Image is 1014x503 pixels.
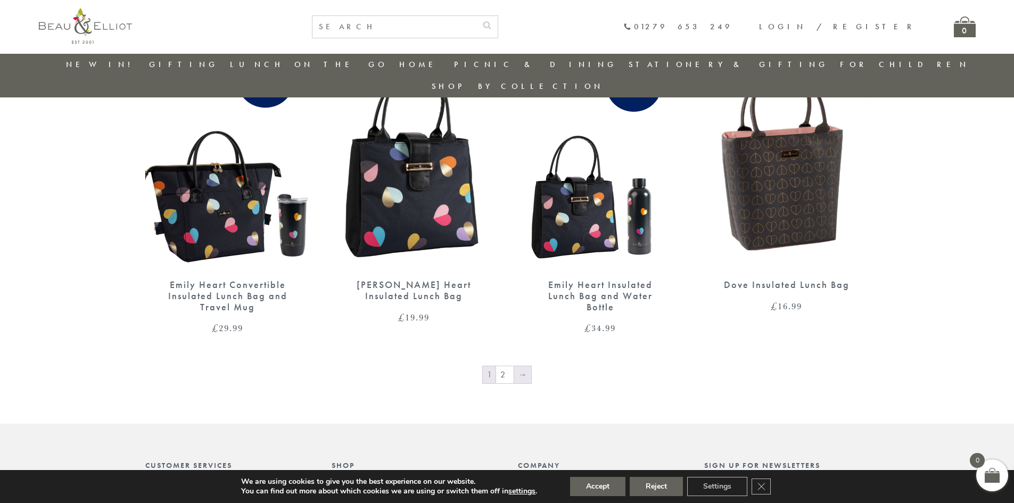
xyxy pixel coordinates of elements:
button: Reject [630,477,683,496]
button: Close GDPR Cookie Banner [752,479,771,494]
a: Page 2 [496,366,514,383]
span: 0 [970,453,985,468]
bdi: 16.99 [771,300,802,312]
img: Emily Heart Convertible Lunch Bag and Travel Mug [145,56,310,269]
span: £ [398,311,405,324]
p: We are using cookies to give you the best experience on our website. [241,477,537,486]
a: New in! [66,59,137,70]
span: Page 1 [483,366,496,383]
a: Dove Insulated Lunch Bag Dove Insulated Lunch Bag £16.99 [704,56,869,311]
button: settings [508,486,535,496]
span: £ [771,300,778,312]
a: → [514,366,531,383]
a: Gifting [149,59,218,70]
a: 01279 653 249 [623,22,732,31]
img: logo [39,8,132,44]
a: Shop by collection [432,81,604,92]
div: Sign up for newsletters [704,461,869,469]
a: Emily Heart Insulated Lunch Bag and Water Bottle Emily Heart Insulated Lunch Bag and Water Bottle... [518,56,683,333]
a: Emily Heart Convertible Lunch Bag and Travel Mug Emily Heart Convertible Insulated Lunch Bag and ... [145,56,310,333]
div: Customer Services [145,461,310,469]
img: Emily Heart Insulated Lunch Bag [332,56,497,269]
bdi: 34.99 [584,321,616,334]
div: [PERSON_NAME] Heart Insulated Lunch Bag [350,279,478,301]
a: Login / Register [759,21,917,32]
bdi: 19.99 [398,311,430,324]
a: For Children [840,59,969,70]
div: Company [518,461,683,469]
input: SEARCH [312,16,476,38]
img: Dove Insulated Lunch Bag [704,56,868,269]
p: You can find out more about which cookies we are using or switch them off in . [241,486,537,496]
a: Emily Heart Insulated Lunch Bag [PERSON_NAME] Heart Insulated Lunch Bag £19.99 [332,56,497,322]
div: Dove Insulated Lunch Bag [723,279,851,291]
a: Lunch On The Go [230,59,388,70]
a: 0 [954,17,976,37]
span: £ [584,321,591,334]
div: Emily Heart Insulated Lunch Bag and Water Bottle [537,279,664,312]
a: Picnic & Dining [454,59,617,70]
img: Emily Heart Insulated Lunch Bag and Water Bottle [518,56,683,269]
a: Stationery & Gifting [629,59,828,70]
nav: Product Pagination [145,365,869,386]
div: Shop [332,461,497,469]
button: Accept [570,477,625,496]
button: Settings [687,477,747,496]
bdi: 29.99 [212,321,243,334]
div: Emily Heart Convertible Insulated Lunch Bag and Travel Mug [164,279,292,312]
a: Home [399,59,442,70]
span: £ [212,321,219,334]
